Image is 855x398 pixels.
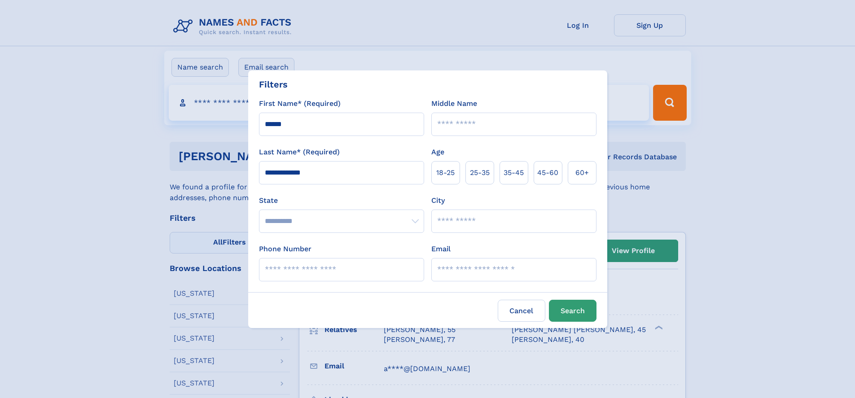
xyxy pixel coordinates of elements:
[431,244,451,254] label: Email
[498,300,545,322] label: Cancel
[575,167,589,178] span: 60+
[431,147,444,157] label: Age
[259,147,340,157] label: Last Name* (Required)
[504,167,524,178] span: 35‑45
[549,300,596,322] button: Search
[431,98,477,109] label: Middle Name
[537,167,558,178] span: 45‑60
[259,244,311,254] label: Phone Number
[259,98,341,109] label: First Name* (Required)
[259,195,424,206] label: State
[431,195,445,206] label: City
[470,167,490,178] span: 25‑35
[259,78,288,91] div: Filters
[436,167,455,178] span: 18‑25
